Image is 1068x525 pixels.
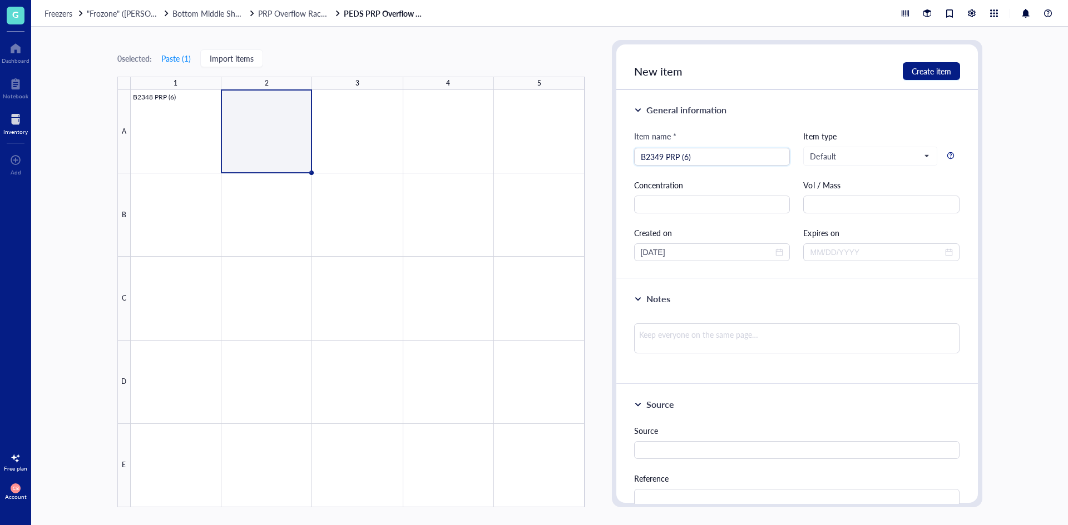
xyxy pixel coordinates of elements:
span: "Frozone" ([PERSON_NAME]/[PERSON_NAME]) [87,8,252,19]
a: PEDS PRP Overflow Box #40 [344,8,427,18]
button: Import items [200,49,263,67]
a: Freezers [44,8,85,18]
a: Bottom Middle ShelfPRP Overflow Rack #4 [172,8,342,18]
div: A [117,90,131,173]
input: MM/DD/YYYY [810,246,943,258]
div: Notebook [3,93,28,99]
a: "Frozone" ([PERSON_NAME]/[PERSON_NAME]) [87,8,170,18]
a: Inventory [3,111,28,135]
div: 5 [537,76,541,91]
div: D [117,341,131,424]
div: B [117,173,131,257]
div: Notes [646,292,670,306]
div: Expires on [803,227,960,239]
div: Item name [634,130,676,142]
div: Source [634,424,960,437]
div: Source [646,398,674,411]
div: 4 [446,76,450,91]
div: 0 selected: [117,52,152,64]
span: G [12,7,19,21]
div: 3 [355,76,359,91]
div: Inventory [3,128,28,135]
input: MM/DD/YYYY [641,246,774,258]
span: Default [810,151,928,161]
div: Reference [634,472,960,484]
span: Freezers [44,8,72,19]
span: New item [634,63,683,79]
div: Account [5,493,27,500]
span: CB [13,486,18,491]
button: Paste (1) [161,49,191,67]
div: 2 [265,76,269,91]
button: Create item [903,62,960,80]
span: Bottom Middle Shelf [172,8,244,19]
div: Dashboard [2,57,29,64]
div: 1 [174,76,177,91]
div: E [117,424,131,507]
a: Dashboard [2,39,29,64]
div: Add [11,169,21,176]
span: PRP Overflow Rack #4 [258,8,336,19]
span: Create item [912,67,951,76]
div: Concentration [634,179,790,191]
div: General information [646,103,726,117]
div: Created on [634,227,790,239]
div: Item type [803,130,960,142]
div: Free plan [4,465,27,472]
span: Import items [210,54,254,63]
a: Notebook [3,75,28,99]
div: C [117,257,131,340]
div: Vol / Mass [803,179,960,191]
